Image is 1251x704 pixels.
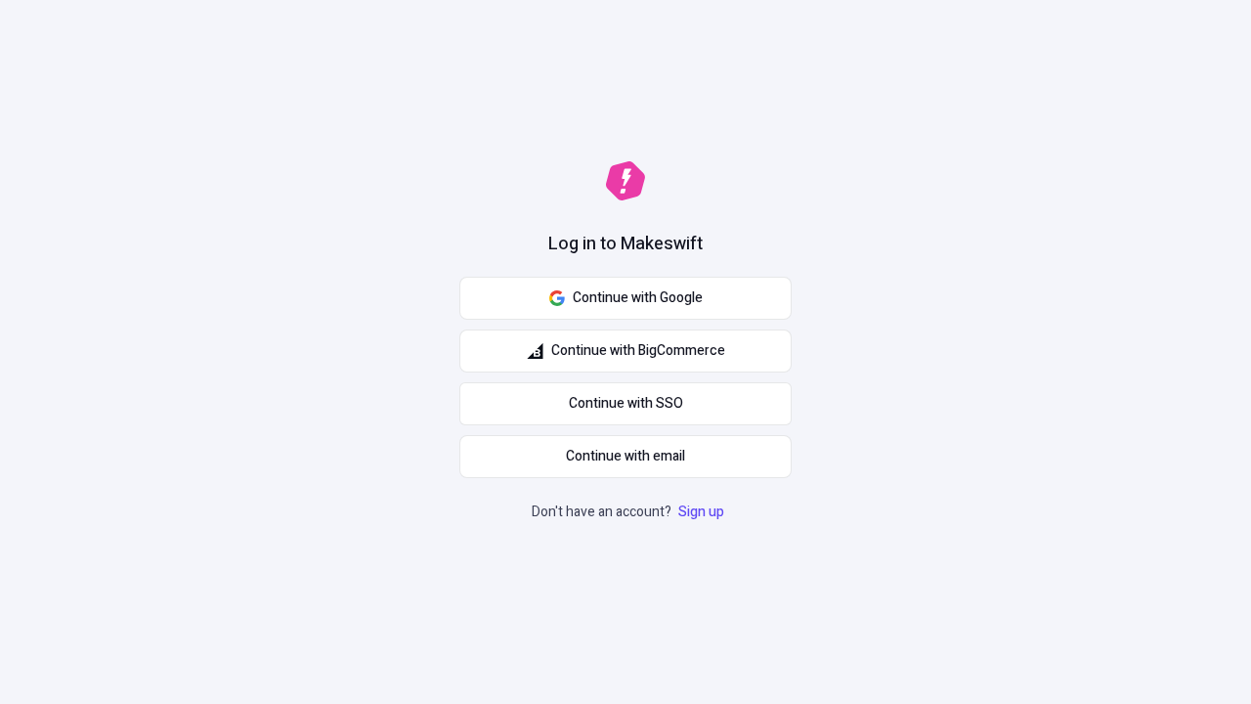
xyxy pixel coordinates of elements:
button: Continue with email [459,435,792,478]
p: Don't have an account? [532,502,728,523]
span: Continue with email [566,446,685,467]
a: Continue with SSO [459,382,792,425]
button: Continue with Google [459,277,792,320]
button: Continue with BigCommerce [459,330,792,373]
span: Continue with BigCommerce [551,340,725,362]
h1: Log in to Makeswift [548,232,703,257]
span: Continue with Google [573,287,703,309]
a: Sign up [674,502,728,522]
